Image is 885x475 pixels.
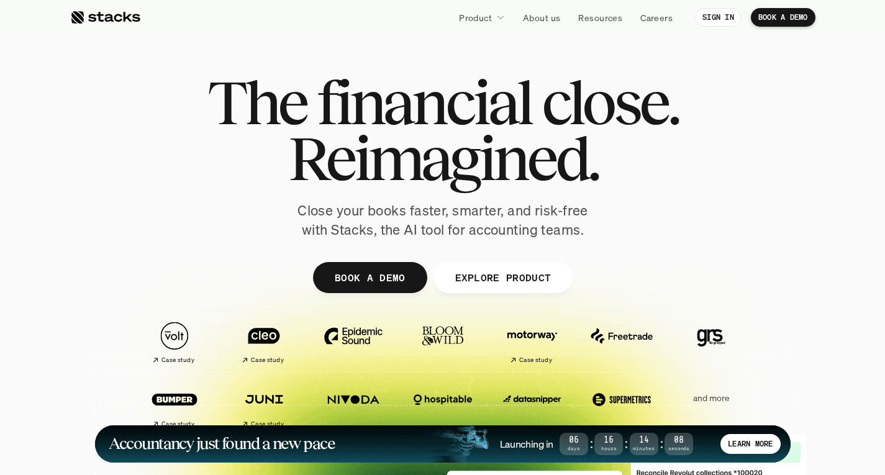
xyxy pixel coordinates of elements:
[207,75,306,130] span: The
[578,11,622,24] p: Resources
[751,8,815,27] a: BOOK A DEMO
[225,379,302,433] a: Case study
[95,425,791,463] a: Accountancy just found a new paceLaunching in06Days:16Hours:14Minutes:08SecondsLEARN MORE
[161,356,194,364] h2: Case study
[251,420,284,428] h2: Case study
[630,446,658,451] span: Minutes
[665,446,693,451] span: Seconds
[317,75,531,130] span: financial
[312,262,427,293] a: BOOK A DEMO
[665,437,693,444] span: 08
[288,130,597,186] span: Reimagined.
[728,440,773,448] p: LEARN MORE
[560,437,588,444] span: 06
[334,268,405,286] p: BOOK A DEMO
[136,379,213,433] a: Case study
[695,8,742,27] a: SIGN IN
[588,437,594,451] strong: :
[251,356,284,364] h2: Case study
[658,437,665,451] strong: :
[673,393,750,404] p: and more
[455,268,551,286] p: EXPLORE PRODUCT
[523,11,560,24] p: About us
[161,420,194,428] h2: Case study
[560,446,588,451] span: Days
[542,75,678,130] span: close.
[633,6,680,29] a: Careers
[519,356,552,364] h2: Case study
[136,315,213,369] a: Case study
[758,13,808,22] p: BOOK A DEMO
[109,437,335,451] h1: Accountancy just found a new pace
[623,437,629,451] strong: :
[433,262,573,293] a: EXPLORE PRODUCT
[594,437,623,444] span: 16
[594,446,623,451] span: Hours
[640,11,673,24] p: Careers
[459,11,492,24] p: Product
[500,437,553,451] h4: Launching in
[571,6,630,29] a: Resources
[515,6,568,29] a: About us
[225,315,302,369] a: Case study
[630,437,658,444] span: 14
[494,315,571,369] a: Case study
[702,13,734,22] p: SIGN IN
[288,201,598,240] p: Close your books faster, smarter, and risk-free with Stacks, the AI tool for accounting teams.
